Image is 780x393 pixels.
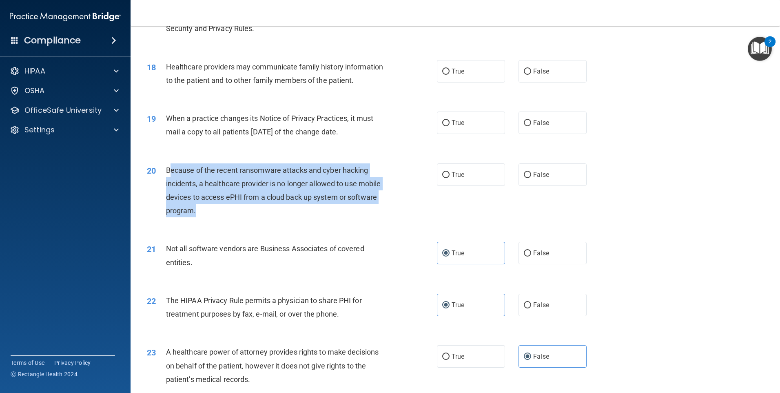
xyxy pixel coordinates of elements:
[147,63,156,72] span: 18
[24,66,45,76] p: HIPAA
[442,120,450,126] input: True
[442,354,450,360] input: True
[452,67,464,75] span: True
[11,359,44,367] a: Terms of Use
[24,125,55,135] p: Settings
[533,119,549,127] span: False
[442,302,450,308] input: True
[442,250,450,257] input: True
[10,66,119,76] a: HIPAA
[54,359,91,367] a: Privacy Policy
[748,37,772,61] button: Open Resource Center, 2 new notifications
[10,105,119,115] a: OfficeSafe University
[524,69,531,75] input: False
[533,171,549,179] span: False
[739,337,770,368] iframe: Drift Widget Chat Controller
[10,125,119,135] a: Settings
[442,172,450,178] input: True
[452,249,464,257] span: True
[166,114,373,136] span: When a practice changes its Notice of Privacy Practices, it must mail a copy to all patients [DAT...
[147,296,156,306] span: 22
[533,67,549,75] span: False
[24,105,102,115] p: OfficeSafe University
[24,86,45,96] p: OSHA
[524,120,531,126] input: False
[166,296,362,318] span: The HIPAA Privacy Rule permits a physician to share PHI for treatment purposes by fax, e-mail, or...
[524,302,531,308] input: False
[11,370,78,378] span: Ⓒ Rectangle Health 2024
[524,172,531,178] input: False
[147,348,156,357] span: 23
[524,354,531,360] input: False
[166,244,364,266] span: Not all software vendors are Business Associates of covered entities.
[452,301,464,309] span: True
[533,301,549,309] span: False
[24,35,81,46] h4: Compliance
[10,86,119,96] a: OSHA
[452,353,464,360] span: True
[166,166,381,215] span: Because of the recent ransomware attacks and cyber hacking incidents, a healthcare provider is no...
[147,114,156,124] span: 19
[524,250,531,257] input: False
[166,63,383,85] span: Healthcare providers may communicate family history information to the patient and to other famil...
[147,244,156,254] span: 21
[147,166,156,176] span: 20
[533,353,549,360] span: False
[533,249,549,257] span: False
[442,69,450,75] input: True
[10,9,121,25] img: PMB logo
[452,171,464,179] span: True
[452,119,464,127] span: True
[769,42,771,52] div: 2
[166,348,379,383] span: A healthcare power of attorney provides rights to make decisions on behalf of the patient, howeve...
